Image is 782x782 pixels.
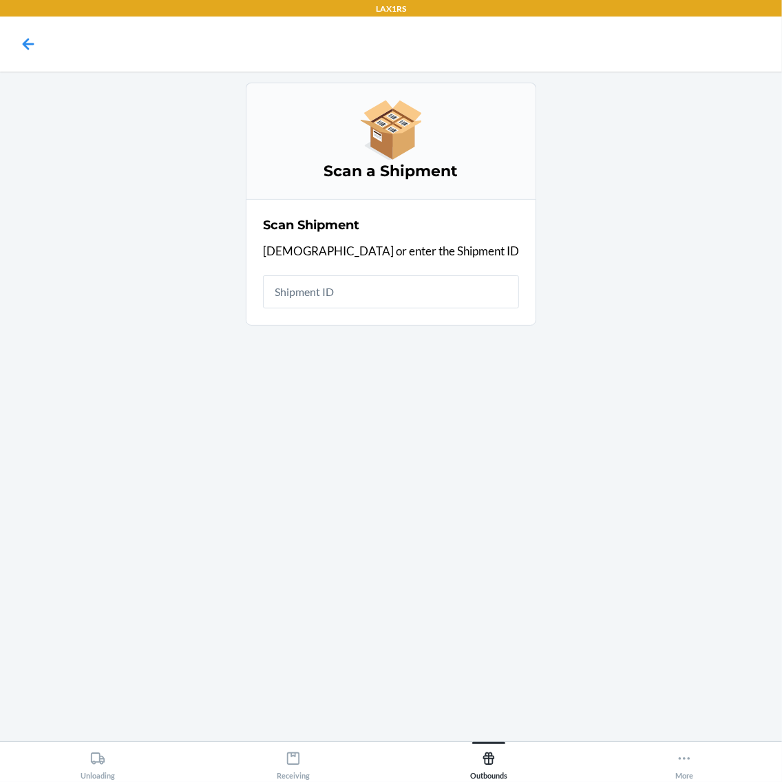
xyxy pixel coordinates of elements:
button: Receiving [195,742,391,780]
h2: Scan Shipment [263,216,359,234]
div: More [675,746,693,780]
div: Unloading [81,746,115,780]
p: [DEMOGRAPHIC_DATA] or enter the Shipment ID [263,242,519,260]
div: Receiving [277,746,310,780]
p: LAX1RS [376,3,406,15]
input: Shipment ID [263,275,519,308]
button: More [586,742,782,780]
button: Outbounds [391,742,586,780]
div: Outbounds [470,746,507,780]
h3: Scan a Shipment [263,160,519,182]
